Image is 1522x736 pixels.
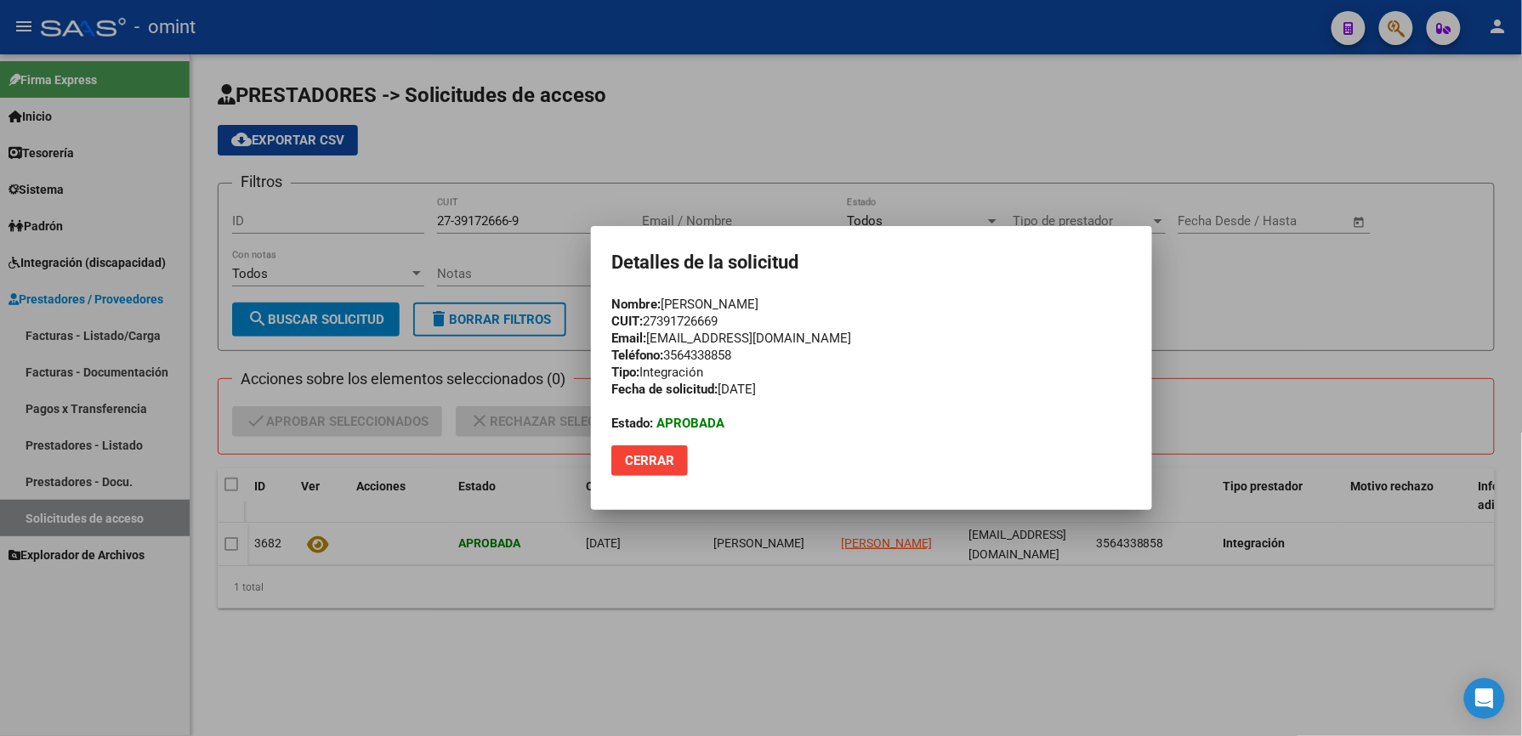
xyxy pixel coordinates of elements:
[611,246,1132,279] h2: Detalles de la solicitud
[611,445,688,476] button: Cerrar
[1464,678,1505,719] div: Open Intercom Messenger
[611,416,653,431] strong: Estado:
[656,416,724,431] strong: Aprobada
[611,314,643,329] strong: CUIT:
[611,382,718,397] strong: Fecha de solicitud:
[611,296,1132,432] div: [PERSON_NAME] 27391726669 [EMAIL_ADDRESS][DOMAIN_NAME] 3564338858 Integración [DATE]
[625,453,674,468] span: Cerrar
[611,365,639,380] strong: Tipo:
[611,348,663,363] strong: Teléfono:
[611,331,646,346] strong: Email:
[611,297,661,312] strong: Nombre:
